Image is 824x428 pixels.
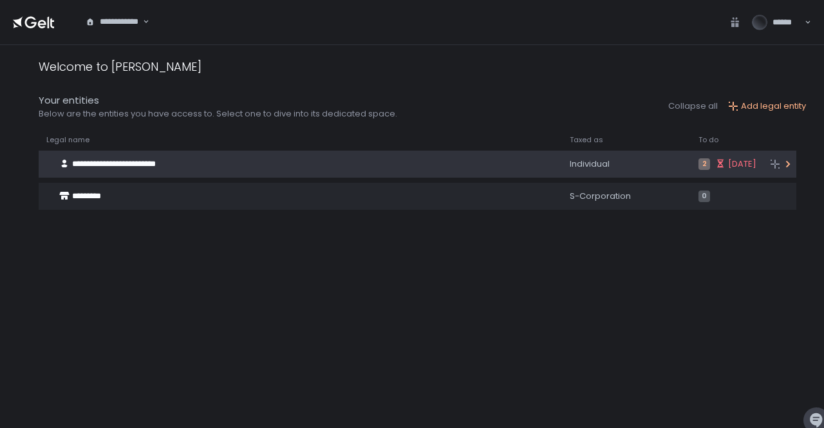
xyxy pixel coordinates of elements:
span: Legal name [46,135,89,145]
span: 0 [698,191,710,202]
div: Search for option [77,9,149,35]
div: Welcome to [PERSON_NAME] [39,58,201,75]
button: Add legal entity [728,100,806,112]
span: [DATE] [728,158,756,170]
input: Search for option [86,28,142,41]
span: Taxed as [570,135,603,145]
button: Collapse all [668,100,718,112]
div: Below are the entities you have access to. Select one to dive into its dedicated space. [39,108,397,120]
div: Your entities [39,93,397,108]
span: 2 [698,158,710,170]
div: S-Corporation [570,191,683,202]
span: To do [698,135,718,145]
div: Individual [570,158,683,170]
